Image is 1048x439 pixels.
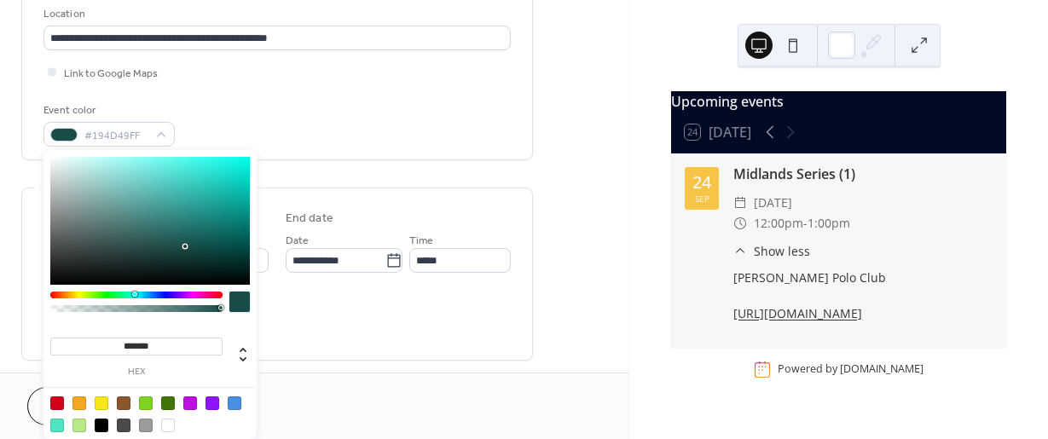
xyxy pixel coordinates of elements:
[139,396,153,410] div: #7ED321
[286,232,309,250] span: Date
[161,419,175,432] div: #FFFFFF
[95,419,108,432] div: #000000
[733,213,747,234] div: ​
[733,164,993,184] div: Midlands Series (1)
[95,396,108,410] div: #F8E71C
[43,101,171,119] div: Event color
[692,174,711,191] div: 24
[117,419,130,432] div: #4A4A4A
[733,305,862,321] a: [URL][DOMAIN_NAME]
[840,362,924,377] a: [DOMAIN_NAME]
[43,5,507,23] div: Location
[206,396,219,410] div: #9013FE
[778,362,924,377] div: Powered by
[754,213,803,234] span: 12:00pm
[733,242,747,260] div: ​
[64,65,158,83] span: Link to Google Maps
[671,91,1006,112] div: Upcoming events
[733,193,747,213] div: ​
[50,419,64,432] div: #50E3C2
[409,232,433,250] span: Time
[27,387,132,425] button: Cancel
[183,396,197,410] div: #BD10E0
[228,396,241,410] div: #4A90E2
[50,367,223,377] label: hex
[117,396,130,410] div: #8B572A
[161,396,175,410] div: #417505
[695,194,709,203] div: Sep
[72,396,86,410] div: #F5A623
[84,127,148,145] span: #194D49FF
[754,242,810,260] span: Show less
[733,269,993,322] div: [PERSON_NAME] Polo Club
[808,213,850,234] span: 1:00pm
[733,242,810,260] button: ​Show less
[286,210,333,228] div: End date
[139,419,153,432] div: #9B9B9B
[803,213,808,234] span: -
[50,396,64,410] div: #D0021B
[754,193,792,213] span: [DATE]
[72,419,86,432] div: #B8E986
